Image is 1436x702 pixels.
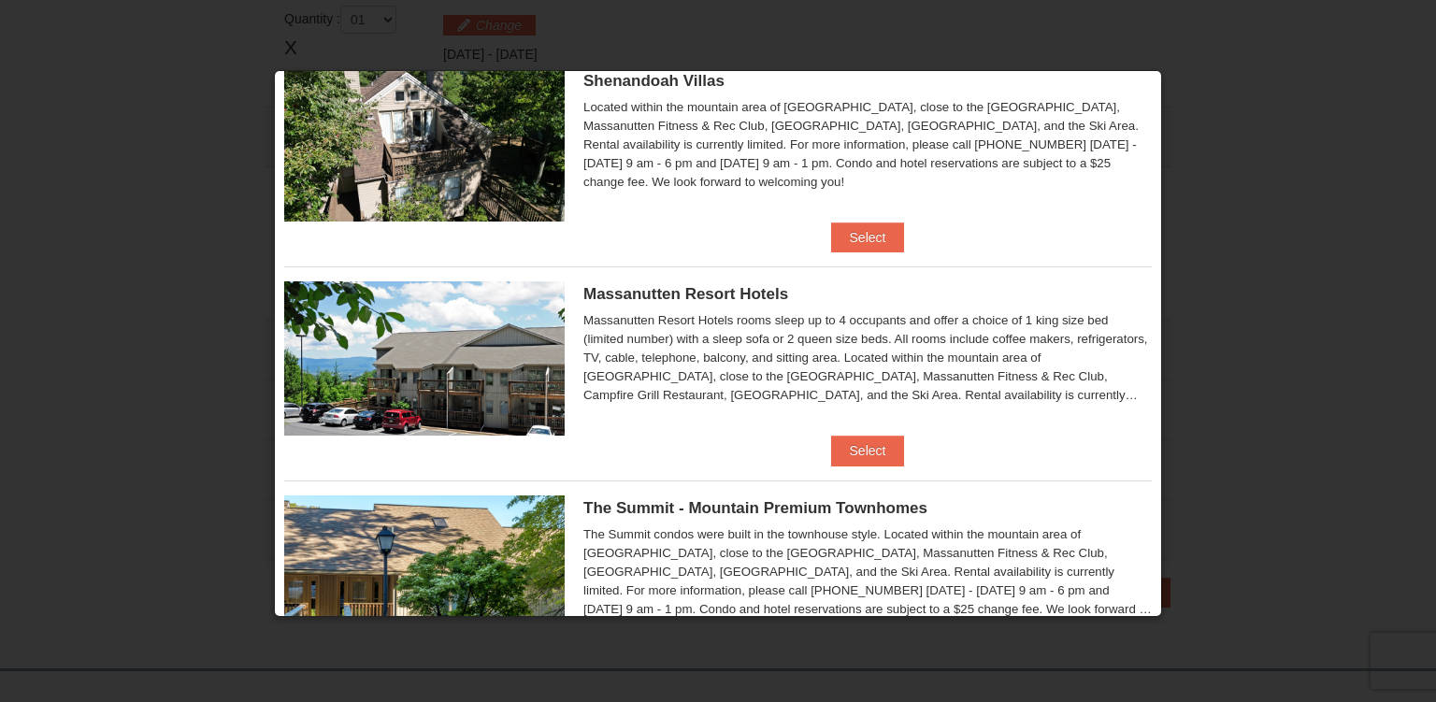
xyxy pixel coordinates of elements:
[284,281,565,435] img: 19219026-1-e3b4ac8e.jpg
[583,98,1152,192] div: Located within the mountain area of [GEOGRAPHIC_DATA], close to the [GEOGRAPHIC_DATA], Massanutte...
[583,525,1152,619] div: The Summit condos were built in the townhouse style. Located within the mountain area of [GEOGRAP...
[583,499,927,517] span: The Summit - Mountain Premium Townhomes
[583,285,788,303] span: Massanutten Resort Hotels
[583,311,1152,405] div: Massanutten Resort Hotels rooms sleep up to 4 occupants and offer a choice of 1 king size bed (li...
[831,436,905,466] button: Select
[583,72,725,90] span: Shenandoah Villas
[284,495,565,649] img: 19219034-1-0eee7e00.jpg
[284,68,565,222] img: 19219019-2-e70bf45f.jpg
[831,222,905,252] button: Select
